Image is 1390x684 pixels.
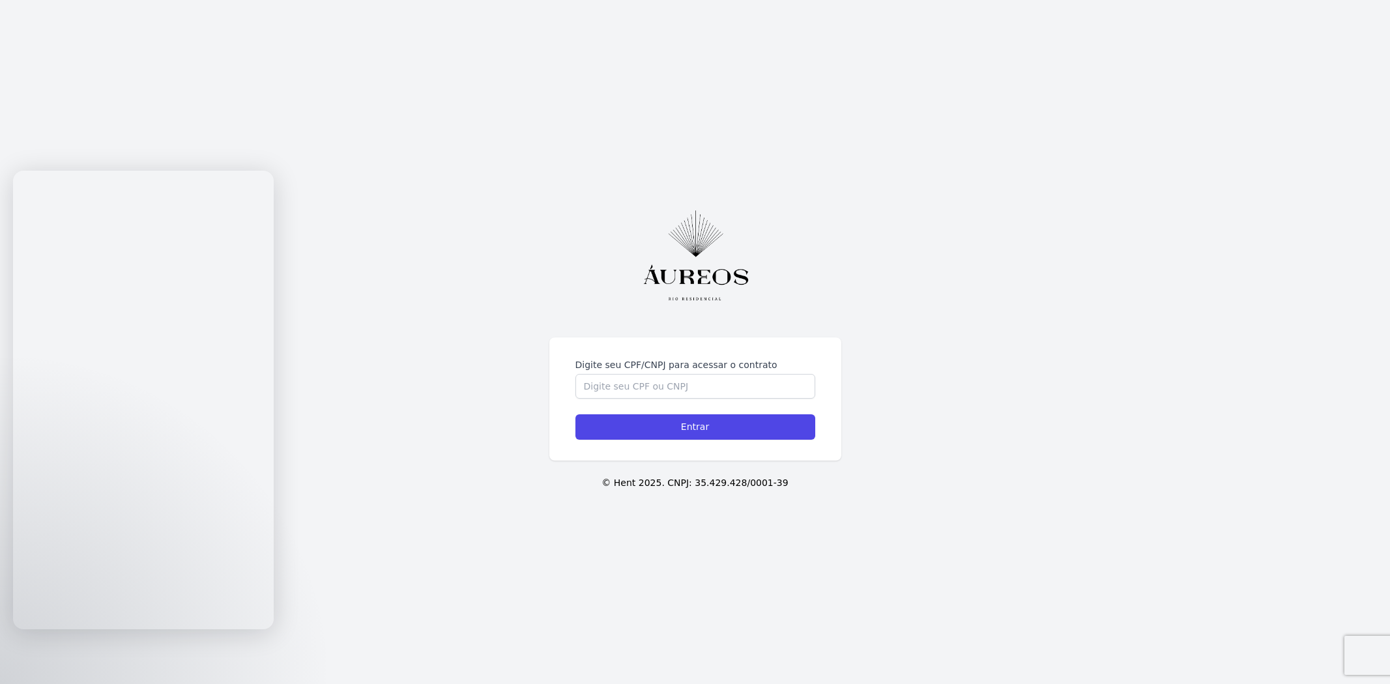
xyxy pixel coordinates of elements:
[575,414,815,440] input: Entrar
[13,171,274,629] iframe: Intercom live chat
[575,374,815,399] input: Digite seu CPF ou CNPJ
[13,640,44,671] iframe: Intercom live chat
[575,358,815,371] label: Digite seu CPF/CNPJ para acessar o contrato
[21,476,1369,490] p: © Hent 2025. CNPJ: 35.429.428/0001-39
[624,194,767,317] img: Vertical_Preto@4x.png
